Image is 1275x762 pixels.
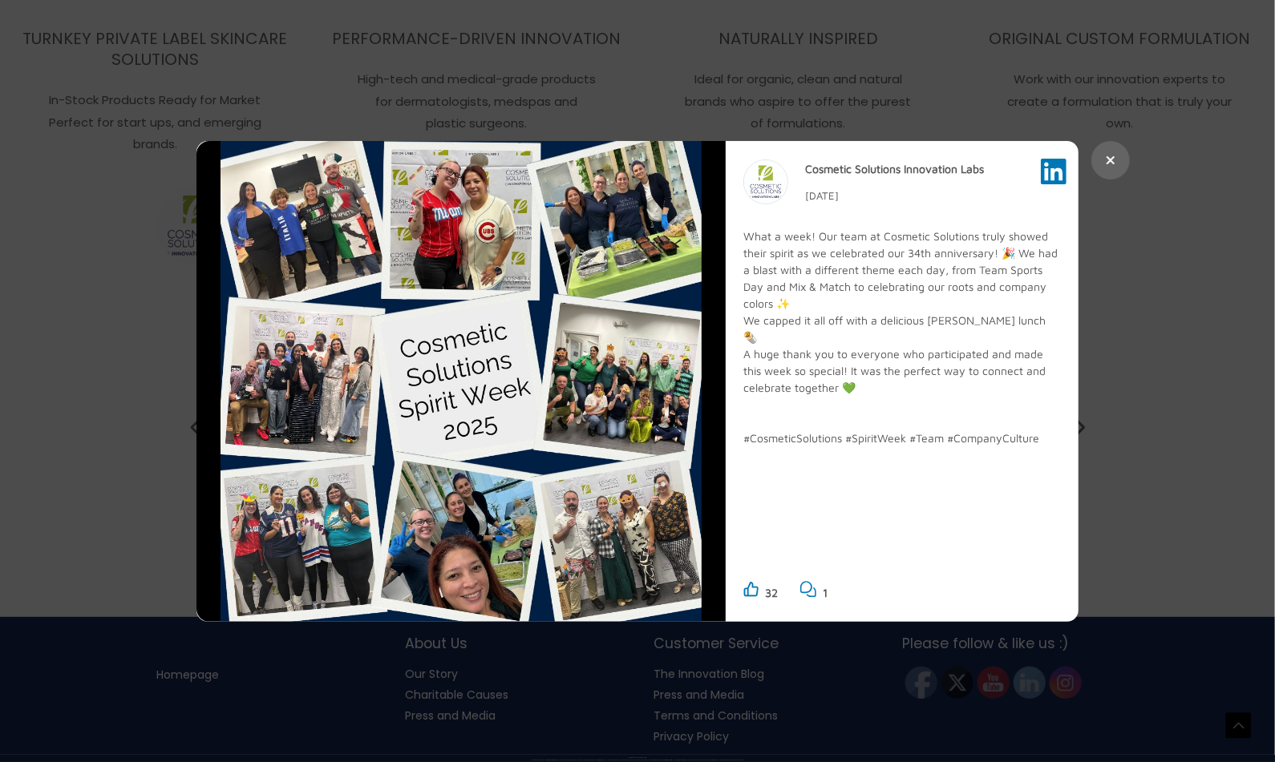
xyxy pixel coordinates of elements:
[805,159,984,179] p: Cosmetic Solutions Innovation Labs
[1041,173,1067,187] a: View post on LinkedIn
[743,228,1061,570] div: What a week! Our team at Cosmetic Solutions truly showed their spirit as we celebrated our 34th a...
[196,141,726,622] img: sk-popup-media
[805,186,984,205] p: [DATE]
[744,160,787,204] img: sk-profile-picture
[765,582,778,603] p: 32
[823,582,828,603] p: 1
